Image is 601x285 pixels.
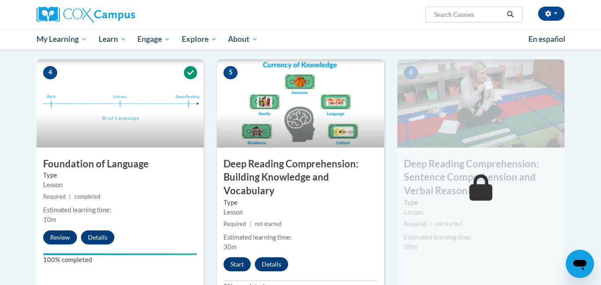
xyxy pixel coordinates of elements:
span: 5 [224,66,238,79]
img: Course Image [217,59,384,148]
span: Explore [182,34,217,44]
div: Estimated learning time: [43,205,197,215]
div: Your progress [43,253,197,255]
a: About [223,29,264,49]
a: Explore [176,29,223,49]
span: | [69,193,71,200]
a: En español [523,30,571,48]
label: Type [224,198,377,207]
span: Required [404,221,426,227]
div: Estimated learning time: [224,233,377,242]
h3: Deep Reading Comprehension: Building Knowledge and Vocabulary [217,157,384,198]
span: | [430,221,432,227]
label: Type [43,170,197,180]
img: Course Image [397,59,564,148]
a: Cox Campus [37,7,204,22]
span: About [228,34,258,44]
span: 30m [404,243,417,251]
span: 10m [43,216,56,223]
a: Engage [132,29,176,49]
iframe: Button to launch messaging window [566,250,594,278]
img: Course Image [37,59,204,148]
input: Search Courses [433,9,504,20]
button: Details [255,257,288,271]
h3: Deep Reading Comprehension: Sentence Comprehension and Verbal Reasoning [397,157,564,198]
div: Main menu [23,29,578,49]
div: Lesson [404,207,558,217]
span: 30m [224,243,237,251]
h3: Foundation of Language [37,157,204,171]
span: completed [74,193,100,200]
label: 100% completed [43,255,197,265]
a: Learn [93,29,132,49]
button: Search [504,9,517,20]
button: Account Settings [538,7,564,21]
span: En español [528,34,565,44]
div: Lesson [43,180,197,190]
button: Review [43,230,77,244]
button: Start [224,257,251,271]
span: not started [435,221,462,227]
span: 6 [404,66,418,79]
span: | [249,221,251,227]
div: Lesson [224,207,377,217]
a: My Learning [31,29,93,49]
span: Learn [99,34,126,44]
img: Cox Campus [37,7,135,22]
span: 4 [43,66,57,79]
span: not started [255,221,282,227]
span: Required [43,193,66,200]
button: Details [81,230,114,244]
span: Required [224,221,246,227]
span: Engage [137,34,170,44]
div: Estimated learning time: [404,233,558,242]
label: Type [404,198,558,207]
span: My Learning [37,34,87,44]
